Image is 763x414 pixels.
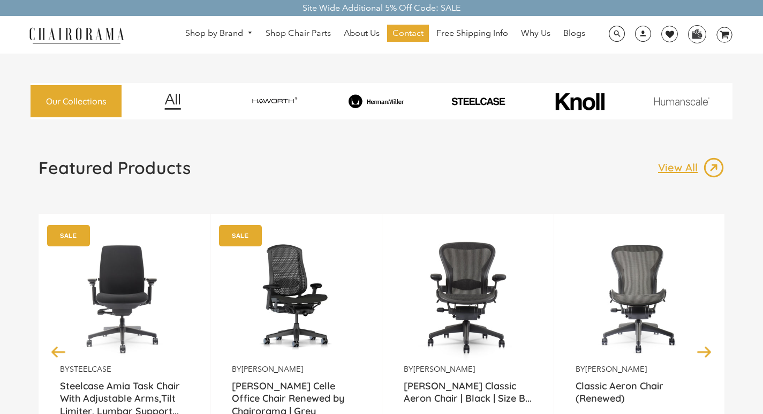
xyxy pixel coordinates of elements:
p: by [60,364,188,374]
a: Contact [387,25,429,42]
a: Shop by Brand [180,25,258,42]
img: image_13.png [703,157,724,178]
a: Shop Chair Parts [260,25,336,42]
img: image_8_173eb7e0-7579-41b4-bc8e-4ba0b8ba93e8.png [327,94,426,108]
a: [PERSON_NAME] [413,364,475,374]
a: Amia Chair by chairorama.com Renewed Amia Chair chairorama.com [60,230,188,364]
img: PHOTO-2024-07-09-00-53-10-removebg-preview.png [429,96,527,107]
a: Why Us [516,25,556,42]
a: [PERSON_NAME] Classic Aeron Chair | Black | Size B... [404,380,532,407]
img: image_12.png [143,93,202,110]
img: image_10_1.png [531,92,628,111]
a: Free Shipping Info [431,25,513,42]
a: [PERSON_NAME] [585,364,647,374]
img: Classic Aeron Chair (Renewed) - chairorama [576,230,704,364]
a: Steelcase [70,364,111,374]
a: Classic Aeron Chair (Renewed) [576,380,704,407]
button: Previous [49,342,68,361]
text: SALE [60,232,77,239]
a: Herman Miller Classic Aeron Chair | Black | Size B (Renewed) - chairorama Herman Miller Classic A... [404,230,532,364]
img: image_11.png [632,97,731,105]
span: About Us [344,28,380,39]
a: [PERSON_NAME] Celle Office Chair Renewed by Chairorama | Grey [232,380,360,407]
img: Amia Chair by chairorama.com [60,230,188,364]
span: Shop Chair Parts [266,28,331,39]
p: by [576,364,704,374]
span: Why Us [521,28,550,39]
text: SALE [232,232,248,239]
a: Our Collections [31,85,122,118]
p: by [404,364,532,374]
p: by [232,364,360,374]
button: Next [695,342,714,361]
span: Free Shipping Info [436,28,508,39]
img: image_7_14f0750b-d084-457f-979a-a1ab9f6582c4.png [225,92,324,111]
p: View All [658,161,703,175]
img: chairorama [23,26,130,44]
a: [PERSON_NAME] [241,364,303,374]
span: Blogs [563,28,585,39]
a: Steelcase Amia Task Chair With Adjustable Arms,Tilt Limiter, Lumbar Support... [60,380,188,407]
span: Contact [392,28,424,39]
h1: Featured Products [39,157,191,178]
a: Blogs [558,25,591,42]
img: Herman Miller Celle Office Chair Renewed by Chairorama | Grey - chairorama [232,230,360,364]
a: View All [658,157,724,178]
a: Herman Miller Celle Office Chair Renewed by Chairorama | Grey - chairorama Herman Miller Celle Of... [232,230,360,364]
a: Featured Products [39,157,191,187]
img: Herman Miller Classic Aeron Chair | Black | Size B (Renewed) - chairorama [404,230,532,364]
img: WhatsApp_Image_2024-07-12_at_16.23.01.webp [689,26,705,42]
a: About Us [338,25,385,42]
nav: DesktopNavigation [176,25,595,44]
a: Classic Aeron Chair (Renewed) - chairorama Classic Aeron Chair (Renewed) - chairorama [576,230,704,364]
